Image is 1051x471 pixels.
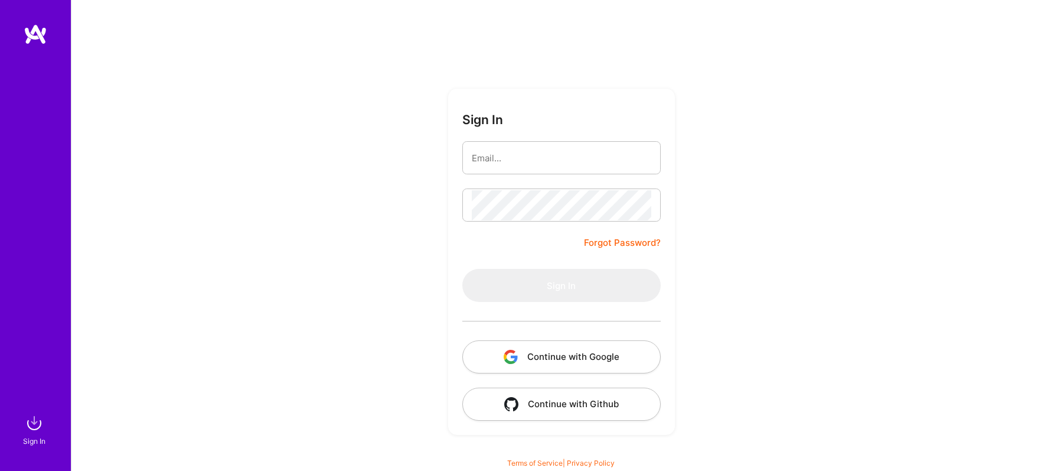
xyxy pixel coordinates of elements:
a: Privacy Policy [567,459,615,467]
img: sign in [22,411,46,435]
img: icon [504,397,518,411]
button: Continue with Github [462,388,661,421]
div: Sign In [23,435,45,447]
span: | [507,459,615,467]
img: logo [24,24,47,45]
h3: Sign In [462,112,503,127]
a: Terms of Service [507,459,563,467]
a: sign inSign In [25,411,46,447]
button: Sign In [462,269,661,302]
div: © 2025 ATeams Inc., All rights reserved. [71,436,1051,465]
img: icon [504,350,518,364]
input: Email... [472,143,651,173]
a: Forgot Password? [584,236,661,250]
button: Continue with Google [462,340,661,373]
